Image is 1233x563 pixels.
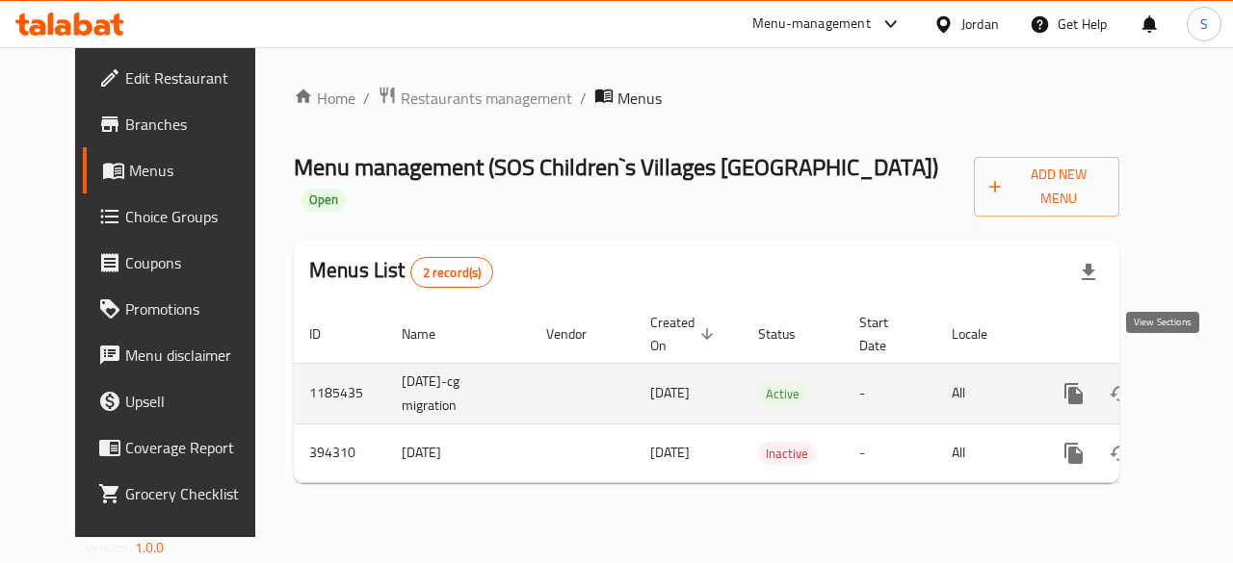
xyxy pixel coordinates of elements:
[302,189,346,212] div: Open
[844,423,936,482] td: -
[1051,371,1097,417] button: more
[294,86,1119,111] nav: breadcrumb
[83,286,281,332] a: Promotions
[952,322,1012,345] span: Locale
[125,297,266,320] span: Promotions
[125,482,266,505] span: Grocery Checklist
[1097,430,1143,476] button: Change Status
[302,192,346,208] span: Open
[83,240,281,286] a: Coupons
[135,535,165,560] span: 1.0.0
[650,311,720,357] span: Created On
[125,251,266,274] span: Coupons
[294,87,355,110] a: Home
[580,87,587,110] li: /
[758,383,807,405] span: Active
[1065,249,1112,295] div: Export file
[363,87,370,110] li: /
[650,440,690,465] span: [DATE]
[83,55,281,101] a: Edit Restaurant
[309,322,346,345] span: ID
[546,322,612,345] span: Vendor
[125,436,266,459] span: Coverage Report
[83,147,281,193] a: Menus
[752,13,871,36] div: Menu-management
[974,157,1119,217] button: Add New Menu
[85,535,132,560] span: Version:
[961,13,999,35] div: Jordan
[617,87,662,110] span: Menus
[386,423,531,482] td: [DATE]
[402,322,460,345] span: Name
[758,382,807,405] div: Active
[125,390,266,413] span: Upsell
[650,380,690,405] span: [DATE]
[125,66,266,90] span: Edit Restaurant
[936,363,1036,423] td: All
[83,378,281,424] a: Upsell
[125,113,266,136] span: Branches
[989,163,1104,211] span: Add New Menu
[83,101,281,147] a: Branches
[758,442,816,465] div: Inactive
[83,193,281,240] a: Choice Groups
[936,423,1036,482] td: All
[129,159,266,182] span: Menus
[410,257,494,288] div: Total records count
[1097,371,1143,417] button: Change Status
[83,471,281,517] a: Grocery Checklist
[83,424,281,471] a: Coverage Report
[401,87,572,110] span: Restaurants management
[386,363,531,423] td: [DATE]-cg migration
[859,311,913,357] span: Start Date
[758,443,816,465] span: Inactive
[1200,13,1208,35] span: S
[294,363,386,423] td: 1185435
[309,256,493,288] h2: Menus List
[125,344,266,367] span: Menu disclaimer
[378,86,572,111] a: Restaurants management
[294,145,938,189] span: Menu management ( SOS Children`s Villages [GEOGRAPHIC_DATA] )
[1051,430,1097,476] button: more
[758,322,821,345] span: Status
[411,264,493,282] span: 2 record(s)
[294,423,386,482] td: 394310
[125,205,266,228] span: Choice Groups
[83,332,281,378] a: Menu disclaimer
[844,363,936,423] td: -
